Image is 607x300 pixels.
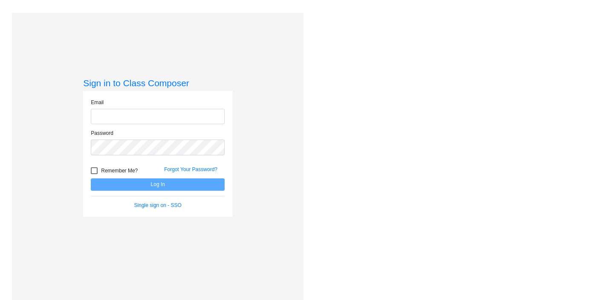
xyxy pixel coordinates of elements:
[134,202,182,208] a: Single sign on - SSO
[83,78,232,88] h3: Sign in to Class Composer
[91,129,113,137] label: Password
[164,166,217,172] a: Forgot Your Password?
[91,99,104,106] label: Email
[91,178,225,191] button: Log In
[101,166,138,176] span: Remember Me?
